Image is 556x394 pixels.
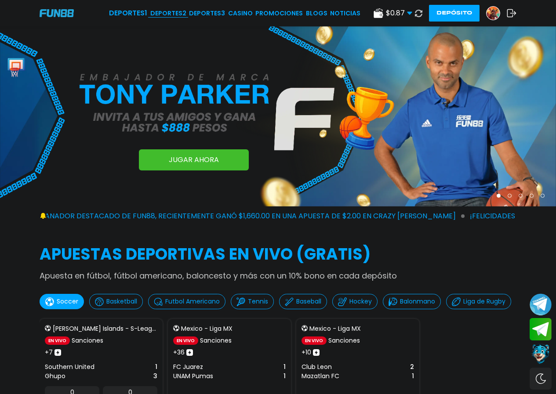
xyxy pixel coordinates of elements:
button: Soccer [40,294,84,309]
p: Apuesta en fútbol, fútbol americano, baloncesto y más con un 10% bono en cada depósito [40,270,516,282]
p: + 10 [302,348,311,357]
p: Basketball [106,297,137,306]
a: Deportes2 [150,9,186,18]
a: NOTICIAS [330,9,360,18]
p: Liga de Rugby [463,297,505,306]
a: Promociones [255,9,303,18]
a: JUGAR AHORA [139,149,249,170]
button: Contact customer service [530,343,552,365]
p: 1 [283,362,286,372]
p: Southern United [45,362,94,372]
p: EN VIVO [302,336,327,345]
button: Join telegram channel [530,293,552,316]
p: 2 [410,362,414,372]
p: [PERSON_NAME] Islands - S-League [53,324,157,333]
a: Avatar [486,6,507,20]
p: Futbol Americano [165,297,220,306]
p: Hockey [349,297,372,306]
h2: APUESTAS DEPORTIVAS EN VIVO (gratis) [40,242,516,266]
button: Liga de Rugby [446,294,511,309]
p: Ghupo [45,372,65,381]
p: Mexico - Liga MX [181,324,233,333]
a: Deportes3 [189,9,225,18]
p: + 7 [45,348,53,357]
p: FC Juarez [173,362,203,372]
p: Tennis [248,297,268,306]
p: Mexico - Liga MX [309,324,361,333]
button: Depósito [429,5,480,22]
p: Sanciones [200,336,232,345]
button: Basketball [89,294,143,309]
button: Tennis [231,294,274,309]
p: 1 [155,362,157,372]
p: 1 [412,372,414,381]
a: CASINO [228,9,253,18]
p: Sanciones [328,336,360,345]
img: Avatar [487,7,500,20]
img: Company Logo [40,9,74,17]
a: Deportes1 [109,8,147,18]
p: 3 [153,372,157,381]
p: Soccer [57,297,78,306]
p: + 36 [173,348,185,357]
p: UNAM Pumas [173,372,213,381]
button: Join telegram [530,318,552,341]
p: EN VIVO [173,336,198,345]
p: Mazatlan FC [302,372,339,381]
button: Baseball [279,294,327,309]
p: Balonmano [400,297,435,306]
button: Futbol Americano [148,294,225,309]
button: Balonmano [383,294,441,309]
button: Hockey [332,294,378,309]
span: $ 0.87 [386,8,412,18]
a: BLOGS [306,9,327,18]
p: Club Leon [302,362,332,372]
p: EN VIVO [45,336,70,345]
p: 1 [283,372,286,381]
p: Baseball [296,297,321,306]
div: Switch theme [530,368,552,390]
p: Sanciones [72,336,103,345]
